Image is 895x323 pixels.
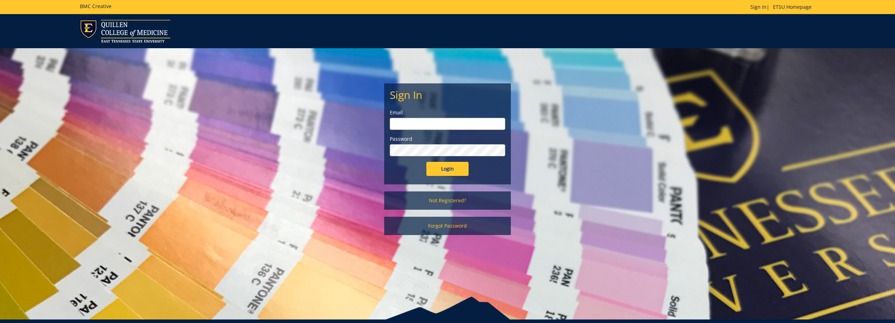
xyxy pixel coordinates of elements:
a: Forgot Password [384,217,511,235]
h2: Sign In [390,89,505,101]
a: Sign In [750,4,767,10]
a: ETSU Homepage [769,4,815,10]
a: Not Registered? [384,191,511,210]
input: Login [426,162,469,176]
label: Password [390,135,505,142]
h5: BMC Creative [80,4,112,9]
label: Email [390,109,505,116]
p: | [750,4,815,11]
img: ETSU logo [80,20,170,43]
